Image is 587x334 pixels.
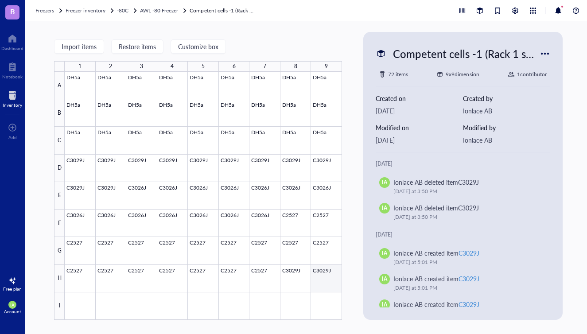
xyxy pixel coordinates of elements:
div: C3029J [458,203,479,212]
a: Freezer inventory [66,6,115,15]
div: F [54,210,65,237]
div: 9 [325,61,328,72]
div: Modified on [376,123,463,132]
a: IAIonlace AB created itemC3029J[DATE] at 5:01 PM [376,270,550,296]
div: C3029J [459,249,479,257]
span: IA [382,275,387,283]
div: Free plan [3,286,22,291]
div: [DATE] [376,135,463,145]
div: A [54,72,65,99]
a: Freezers [35,6,64,15]
a: Notebook [2,60,23,79]
div: C [54,127,65,154]
div: 8 [294,61,297,72]
div: [DATE] [376,159,550,168]
div: H [54,265,65,292]
div: Competent cells -1 (Rack 1 shelf 5) [389,44,540,63]
div: [DATE] [376,106,463,116]
div: Notebook [2,74,23,79]
div: Inventory [3,102,22,108]
div: Account [4,309,21,314]
div: G [54,237,65,264]
div: [DATE] [376,230,550,239]
div: Add [8,135,17,140]
div: D [54,155,65,182]
div: Ionlace AB created item [393,248,479,258]
div: Created on [376,93,463,103]
button: Restore items [111,39,163,54]
div: B [54,99,65,127]
div: C3029J [458,178,479,186]
a: IAIonlace AB created itemC3029J[DATE] at 5:01 PM [376,245,550,270]
span: IA [382,249,387,257]
a: Inventory [3,88,22,108]
div: 2 [109,61,112,72]
div: I [54,292,65,320]
div: 1 [78,61,82,72]
a: -80CAWL -80 Freezer [117,6,188,15]
span: Freezers [35,7,54,14]
div: Ionlace AB created item [393,299,479,309]
span: Freezer inventory [66,7,105,14]
div: C3029J [459,274,479,283]
span: IA [382,179,387,186]
a: Competent cells -1 (Rack 1 shelf 5) [190,6,256,15]
div: 3 [140,61,143,72]
div: Created by [463,93,550,103]
div: [DATE] at 5:01 PM [393,284,540,292]
span: Import items [62,43,97,50]
div: Ionlace AB deleted item [393,203,479,213]
span: AWL -80 Freezer [140,7,178,14]
div: 6 [233,61,236,72]
span: Restore items [119,43,156,50]
div: Ionlace AB [463,135,550,145]
div: Ionlace AB [463,106,550,116]
div: 9 x 9 dimension [446,70,479,79]
div: 7 [263,61,266,72]
div: 4 [171,61,174,72]
button: Customize box [171,39,226,54]
button: Import items [54,39,104,54]
a: IAIonlace AB created itemC3029J [376,296,550,322]
span: -80C [117,7,128,14]
span: IA [382,301,387,309]
span: IA [10,302,15,307]
span: Customize box [178,43,218,50]
div: [DATE] at 3:50 PM [393,213,540,221]
div: 72 items [388,70,408,79]
div: [DATE] at 5:01 PM [393,258,540,267]
div: Dashboard [1,46,23,51]
div: Modified by [463,123,550,132]
div: E [54,182,65,210]
div: 1 contributor [517,70,547,79]
div: Ionlace AB deleted item [393,177,479,187]
span: B [10,6,15,17]
div: Ionlace AB created item [393,274,479,284]
div: C3029J [459,300,479,309]
div: 5 [202,61,205,72]
a: Dashboard [1,31,23,51]
div: [DATE] at 3:50 PM [393,187,540,196]
span: IA [382,204,387,212]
